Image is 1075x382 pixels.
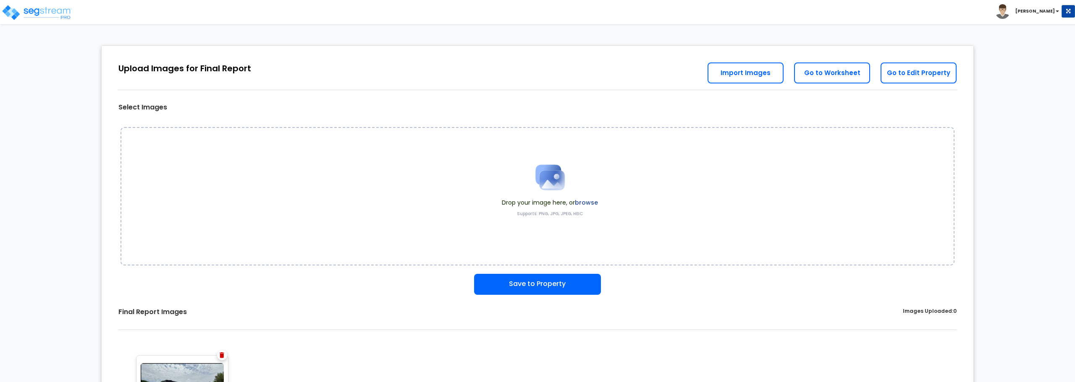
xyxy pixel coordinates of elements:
label: Supports: PNG, JPG, JPEG, HEIC [517,211,583,217]
img: Trash Icon [220,352,224,358]
img: Upload Icon [529,156,571,198]
a: Go to Edit Property [881,62,957,83]
button: Save to Property [474,274,601,295]
img: avatar.png [995,4,1010,19]
label: Select Images [118,103,167,112]
span: Drop your image here, or [502,198,598,207]
img: logo_pro_r.png [1,4,73,21]
a: Go to Worksheet [794,62,870,83]
label: Final Report Images [118,307,187,317]
b: [PERSON_NAME] [1015,8,1055,14]
a: Import Images [708,62,784,83]
span: 0 [953,307,957,314]
label: Images Uploaded: [903,307,957,317]
div: Upload Images for Final Report [118,62,251,75]
label: browse [575,198,598,207]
